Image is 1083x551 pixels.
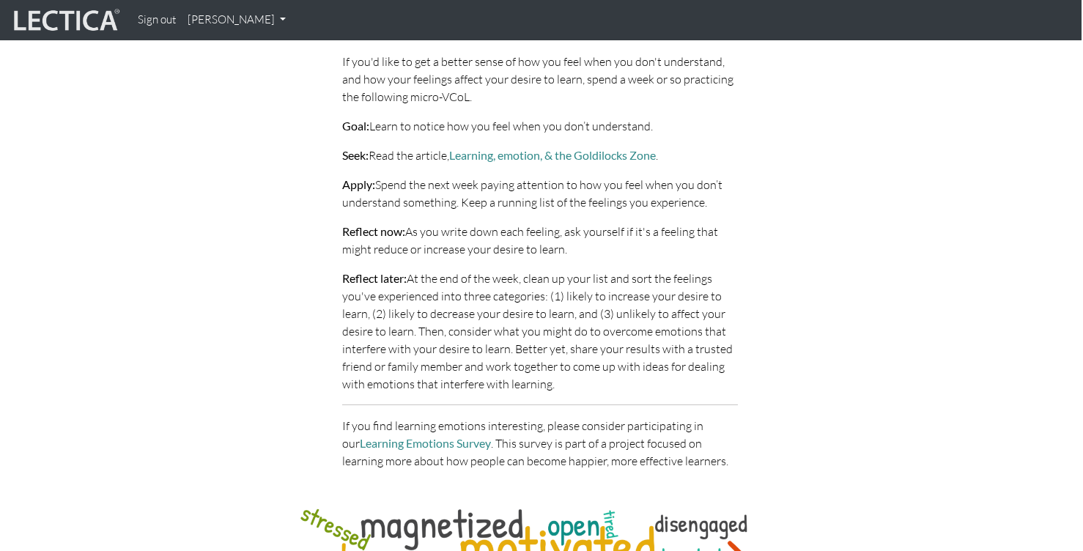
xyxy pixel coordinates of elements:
p: Read the article, . [342,147,738,164]
a: Sign out [132,6,182,34]
p: Spend the next week paying attention to how you feel when you don’t understand something. Keep a ... [342,176,738,211]
strong: Seek: [342,148,369,162]
img: lecticalive [10,7,120,34]
p: As you write down each feeling, ask yourself if it's a feeling that might reduce or increase your... [342,223,738,258]
a: Learning Emotions Survey [360,436,491,450]
p: Learn to notice how you feel when you don’t understand. [342,117,738,135]
strong: Reflect now: [342,224,405,238]
a: [PERSON_NAME] [182,6,292,34]
strong: Apply: [342,177,375,191]
strong: Reflect later: [342,271,407,285]
p: At the end of the week, clean up your list and sort the feelings you've experienced into three ca... [342,270,738,393]
p: If you'd like to get a better sense of how you feel when you don't understand, and how your feeli... [342,53,738,106]
strong: Goal: [342,119,369,133]
p: If you find learning emotions interesting, please consider participating in our . This survey is ... [342,417,738,470]
a: Learning, emotion, & the Goldilocks Zone [449,148,656,162]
